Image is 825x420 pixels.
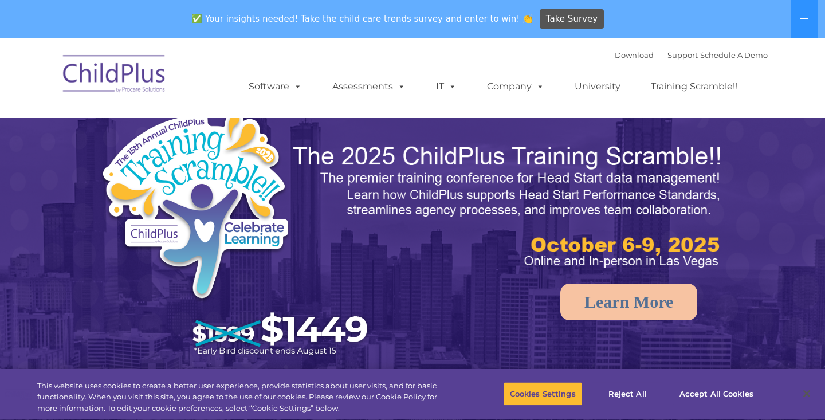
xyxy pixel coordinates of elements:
a: Company [476,75,556,98]
span: ✅ Your insights needed! Take the child care trends survey and enter to win! 👏 [187,7,538,30]
button: Accept All Cookies [673,382,760,406]
span: Take Survey [546,9,598,29]
a: Training Scramble!! [639,75,749,98]
img: ChildPlus by Procare Solutions [57,47,172,104]
a: IT [425,75,468,98]
a: Take Survey [540,9,604,29]
a: Software [237,75,313,98]
button: Reject All [592,382,663,406]
span: Phone number [159,123,208,131]
a: Assessments [321,75,417,98]
a: Support [667,50,698,60]
button: Cookies Settings [504,382,582,406]
a: Schedule A Demo [700,50,768,60]
span: Last name [159,76,194,84]
a: Learn More [560,284,697,320]
a: University [563,75,632,98]
button: Close [794,381,819,406]
font: | [615,50,768,60]
div: This website uses cookies to create a better user experience, provide statistics about user visit... [37,380,454,414]
a: Download [615,50,654,60]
